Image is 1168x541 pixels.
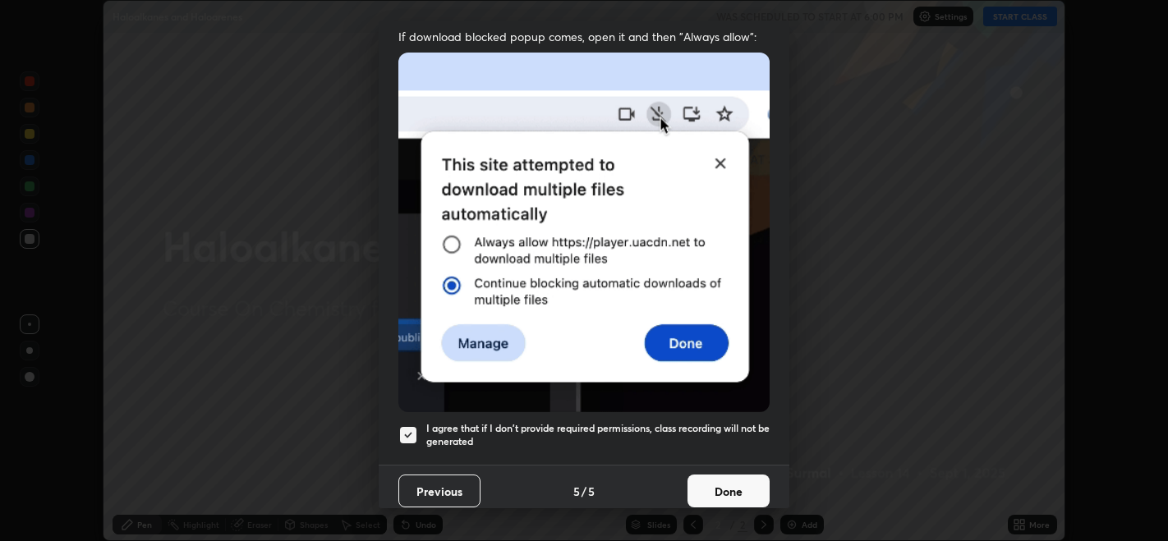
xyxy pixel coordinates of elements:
button: Previous [398,475,481,507]
img: downloads-permission-blocked.gif [398,53,770,411]
h4: 5 [588,483,595,500]
h4: / [582,483,586,500]
span: If download blocked popup comes, open it and then "Always allow": [398,29,770,44]
h4: 5 [573,483,580,500]
button: Done [687,475,770,507]
h5: I agree that if I don't provide required permissions, class recording will not be generated [426,422,770,447]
